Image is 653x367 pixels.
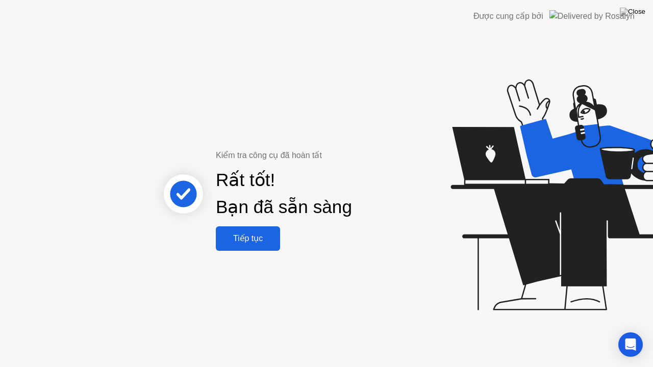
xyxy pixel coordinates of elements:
div: Tiếp tục [219,233,277,243]
button: Tiếp tục [216,226,280,251]
div: Kiểm tra công cụ đã hoàn tất [216,149,426,162]
div: Được cung cấp bởi [473,10,543,22]
img: Close [620,8,645,16]
div: Rất tốt! Bạn đã sẵn sàng [216,167,352,221]
img: Delivered by Rosalyn [549,10,635,22]
div: Open Intercom Messenger [618,332,643,357]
